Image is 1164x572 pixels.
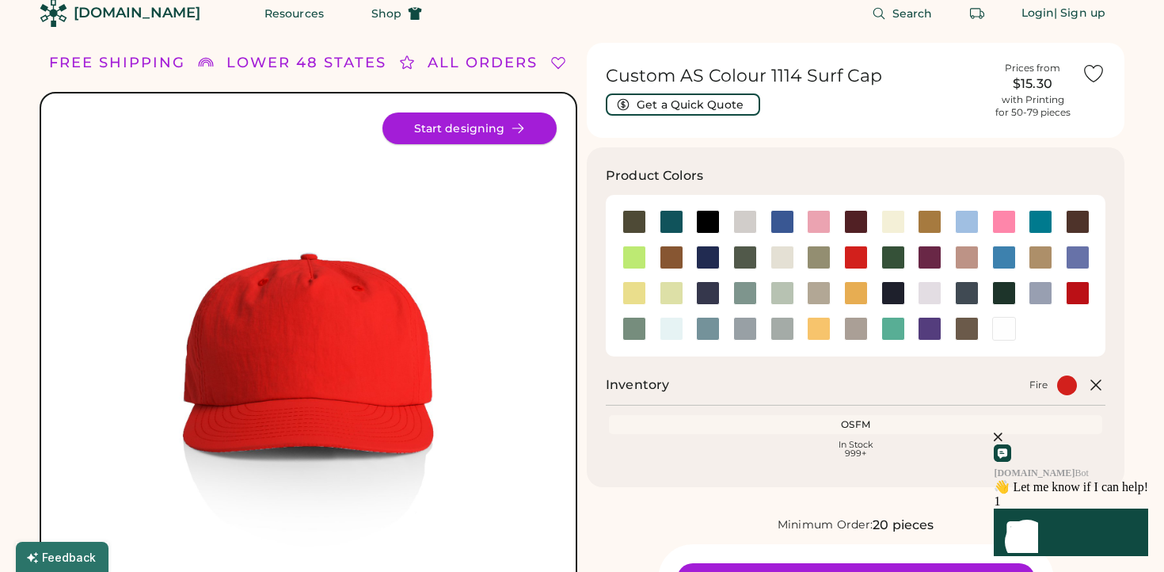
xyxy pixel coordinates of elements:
[428,52,538,74] div: ALL ORDERS
[899,375,1160,569] iframe: Front Chat
[382,112,557,144] button: Start designing
[993,74,1072,93] div: $15.30
[371,8,401,19] span: Shop
[892,8,933,19] span: Search
[49,52,185,74] div: FREE SHIPPING
[612,440,1099,458] div: In Stock 999+
[1005,62,1060,74] div: Prices from
[606,376,669,395] h2: Inventory
[778,517,873,533] div: Minimum Order:
[606,65,983,87] h1: Custom AS Colour 1114 Surf Cap
[873,516,934,535] div: 20 pieces
[74,3,200,23] div: [DOMAIN_NAME]
[612,418,1099,431] div: OSFM
[1054,6,1105,21] div: | Sign up
[995,93,1071,119] div: with Printing for 50-79 pieces
[1021,6,1055,21] div: Login
[606,93,760,116] button: Get a Quick Quote
[606,166,703,185] h3: Product Colors
[226,52,386,74] div: LOWER 48 STATES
